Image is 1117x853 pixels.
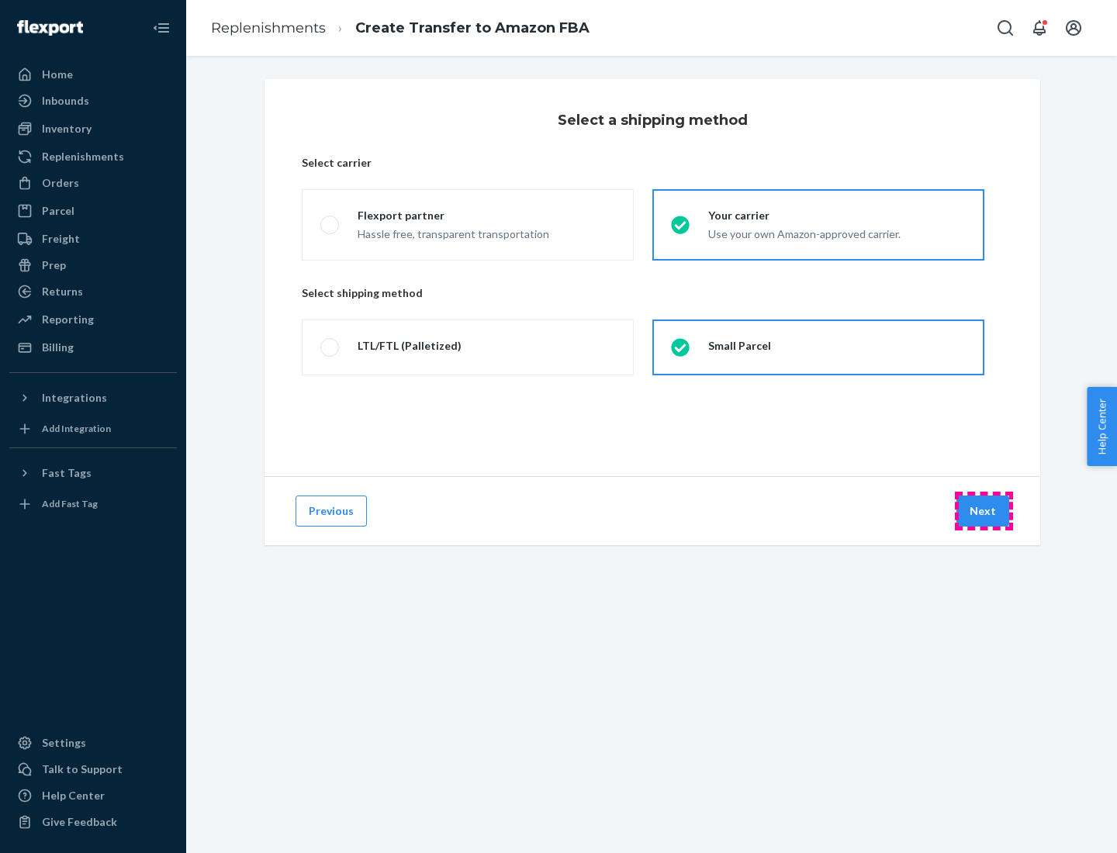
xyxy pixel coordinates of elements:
[1087,387,1117,466] button: Help Center
[42,257,66,273] div: Prep
[9,226,177,251] a: Freight
[42,735,86,751] div: Settings
[146,12,177,43] button: Close Navigation
[42,422,111,435] div: Add Integration
[9,757,177,782] a: Talk to Support
[17,20,83,36] img: Flexport logo
[9,88,177,113] a: Inbounds
[42,390,107,406] div: Integrations
[302,155,1003,171] p: Select carrier
[42,340,74,355] div: Billing
[9,62,177,87] a: Home
[1058,12,1089,43] button: Open account menu
[42,312,94,327] div: Reporting
[9,783,177,808] a: Help Center
[42,465,92,481] div: Fast Tags
[708,208,901,223] div: Your carrier
[42,788,105,803] div: Help Center
[302,285,1003,301] p: Select shipping method
[558,110,748,130] h3: Select a shipping method
[1024,12,1055,43] button: Open notifications
[9,385,177,410] button: Integrations
[42,284,83,299] div: Returns
[42,121,92,136] div: Inventory
[9,144,177,169] a: Replenishments
[42,203,74,219] div: Parcel
[708,223,901,242] div: Use your own Amazon-approved carrier.
[211,19,326,36] a: Replenishments
[42,231,80,247] div: Freight
[9,116,177,141] a: Inventory
[42,149,124,164] div: Replenishments
[9,461,177,485] button: Fast Tags
[956,496,1009,527] button: Next
[9,171,177,195] a: Orders
[42,814,117,830] div: Give Feedback
[9,253,177,278] a: Prep
[9,279,177,304] a: Returns
[296,496,367,527] button: Previous
[9,730,177,755] a: Settings
[42,175,79,191] div: Orders
[9,335,177,360] a: Billing
[9,492,177,516] a: Add Fast Tag
[358,338,462,354] div: LTL/FTL (Palletized)
[42,93,89,109] div: Inbounds
[990,12,1021,43] button: Open Search Box
[358,223,549,242] div: Hassle free, transparent transportation
[199,5,602,51] ol: breadcrumbs
[358,208,549,223] div: Flexport partner
[9,810,177,834] button: Give Feedback
[42,67,73,82] div: Home
[42,761,123,777] div: Talk to Support
[9,307,177,332] a: Reporting
[355,19,590,36] a: Create Transfer to Amazon FBA
[42,497,98,510] div: Add Fast Tag
[9,416,177,441] a: Add Integration
[708,338,771,354] div: Small Parcel
[9,199,177,223] a: Parcel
